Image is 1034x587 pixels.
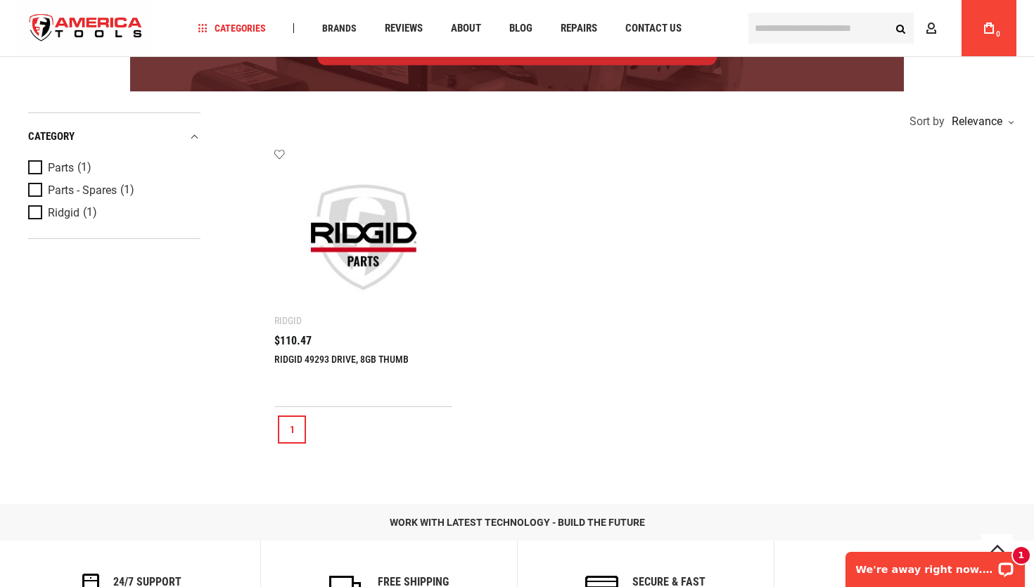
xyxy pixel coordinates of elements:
[288,162,438,312] img: RIDGID 49293 DRIVE, 8GB THUMB
[625,23,682,34] span: Contact Us
[48,184,117,197] span: Parts - Spares
[619,19,688,38] a: Contact Us
[451,23,481,34] span: About
[836,543,1034,587] iframe: LiveChat chat widget
[274,335,312,347] span: $110.47
[192,19,272,38] a: Categories
[909,116,945,127] span: Sort by
[278,415,306,444] a: 1
[948,116,1013,127] div: Relevance
[322,23,357,33] span: Brands
[18,2,154,55] img: America Tools
[120,184,134,196] span: (1)
[83,207,97,219] span: (1)
[385,23,423,34] span: Reviews
[316,19,363,38] a: Brands
[28,160,197,176] a: Parts (1)
[445,19,487,38] a: About
[274,354,409,365] a: RIDGID 49293 DRIVE, 8GB THUMB
[77,162,91,174] span: (1)
[509,23,532,34] span: Blog
[48,162,74,174] span: Parts
[554,19,604,38] a: Repairs
[378,19,429,38] a: Reviews
[198,23,266,33] span: Categories
[48,207,79,219] span: Ridgid
[28,127,200,146] div: category
[561,23,597,34] span: Repairs
[28,183,197,198] a: Parts - Spares (1)
[274,315,302,326] div: Ridgid
[887,15,914,41] button: Search
[503,19,539,38] a: Blog
[28,205,197,221] a: Ridgid (1)
[996,30,1000,38] span: 0
[28,112,200,239] div: Product Filters
[18,2,154,55] a: store logo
